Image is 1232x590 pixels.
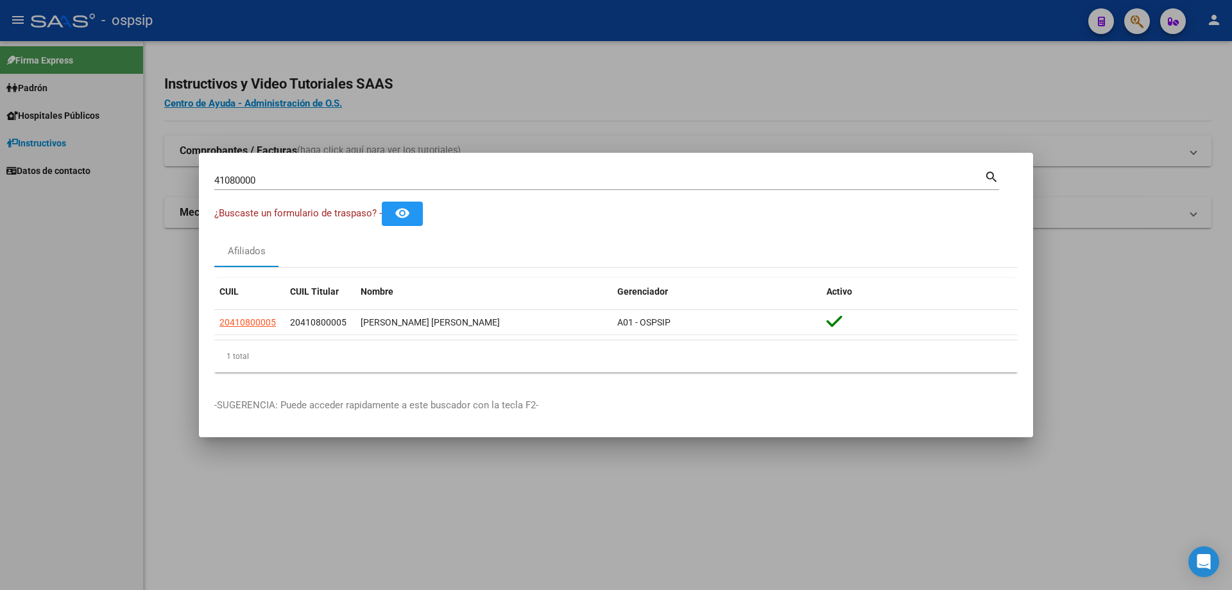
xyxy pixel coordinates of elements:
[219,286,239,297] span: CUIL
[984,168,999,184] mat-icon: search
[821,278,1018,306] datatable-header-cell: Activo
[214,340,1018,372] div: 1 total
[355,278,612,306] datatable-header-cell: Nombre
[285,278,355,306] datatable-header-cell: CUIL Titular
[826,286,852,297] span: Activo
[361,315,607,330] div: [PERSON_NAME] [PERSON_NAME]
[228,244,266,259] div: Afiliados
[290,286,339,297] span: CUIL Titular
[214,207,382,219] span: ¿Buscaste un formulario de traspaso? -
[395,205,410,221] mat-icon: remove_red_eye
[1188,546,1219,577] div: Open Intercom Messenger
[361,286,393,297] span: Nombre
[612,278,821,306] datatable-header-cell: Gerenciador
[290,317,346,327] span: 20410800005
[617,317,671,327] span: A01 - OSPSIP
[617,286,668,297] span: Gerenciador
[214,398,1018,413] p: -SUGERENCIA: Puede acceder rapidamente a este buscador con la tecla F2-
[219,317,276,327] span: 20410800005
[214,278,285,306] datatable-header-cell: CUIL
